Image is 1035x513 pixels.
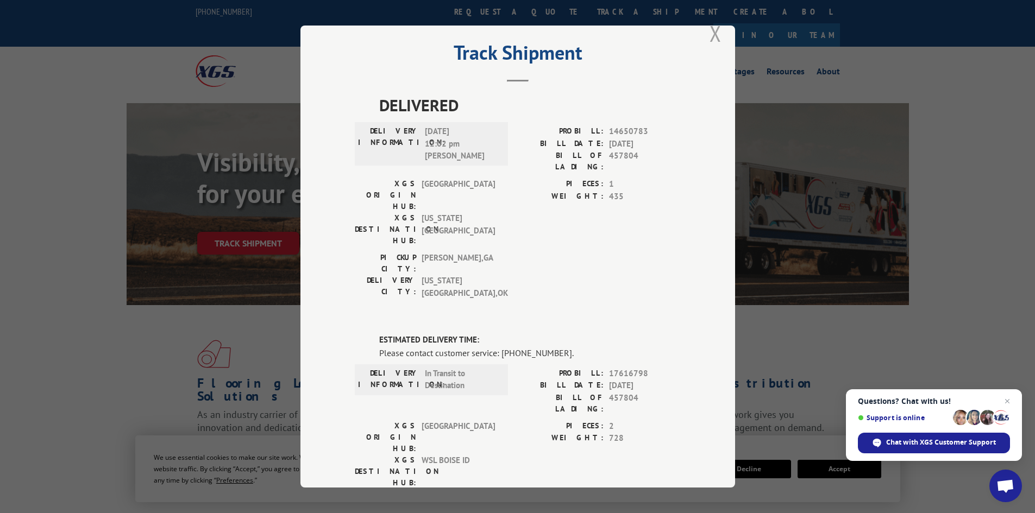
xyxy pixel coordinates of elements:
[355,45,681,66] h2: Track Shipment
[425,125,498,162] span: [DATE] 12:02 pm [PERSON_NAME]
[518,138,604,150] label: BILL DATE:
[355,420,416,454] label: XGS ORIGIN HUB:
[609,379,681,392] span: [DATE]
[858,433,1010,453] div: Chat with XGS Customer Support
[518,368,604,380] label: PROBILL:
[518,420,604,433] label: PIECES:
[422,420,495,454] span: [GEOGRAPHIC_DATA]
[609,138,681,150] span: [DATE]
[355,454,416,489] label: XGS DESTINATION HUB:
[609,368,681,380] span: 17616798
[609,150,681,173] span: 457804
[609,432,681,445] span: 728
[609,420,681,433] span: 2
[422,212,495,246] span: [US_STATE][GEOGRAPHIC_DATA]
[355,178,416,212] label: XGS ORIGIN HUB:
[609,392,681,415] span: 457804
[989,470,1022,502] div: Open chat
[1001,395,1014,408] span: Close chat
[710,19,722,48] button: Close modal
[858,397,1010,406] span: Questions? Chat with us!
[358,368,419,392] label: DELIVERY INFORMATION:
[379,334,681,346] label: ESTIMATED DELIVERY TIME:
[609,125,681,138] span: 14650783
[355,275,416,299] label: DELIVERY CITY:
[518,392,604,415] label: BILL OF LADING:
[422,178,495,212] span: [GEOGRAPHIC_DATA]
[609,178,681,191] span: 1
[425,368,498,392] span: In Transit to Destination
[422,454,495,489] span: WSL BOISE ID
[518,178,604,191] label: PIECES:
[422,275,495,299] span: [US_STATE][GEOGRAPHIC_DATA] , OK
[518,191,604,203] label: WEIGHT:
[609,191,681,203] span: 435
[518,125,604,138] label: PROBILL:
[355,212,416,246] label: XGS DESTINATION HUB:
[518,379,604,392] label: BILL DATE:
[858,414,949,422] span: Support is online
[422,252,495,275] span: [PERSON_NAME] , GA
[358,125,419,162] label: DELIVERY INFORMATION:
[886,438,996,447] span: Chat with XGS Customer Support
[518,432,604,445] label: WEIGHT:
[379,346,681,359] div: Please contact customer service: [PHONE_NUMBER].
[518,150,604,173] label: BILL OF LADING:
[379,93,681,117] span: DELIVERED
[355,252,416,275] label: PICKUP CITY:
